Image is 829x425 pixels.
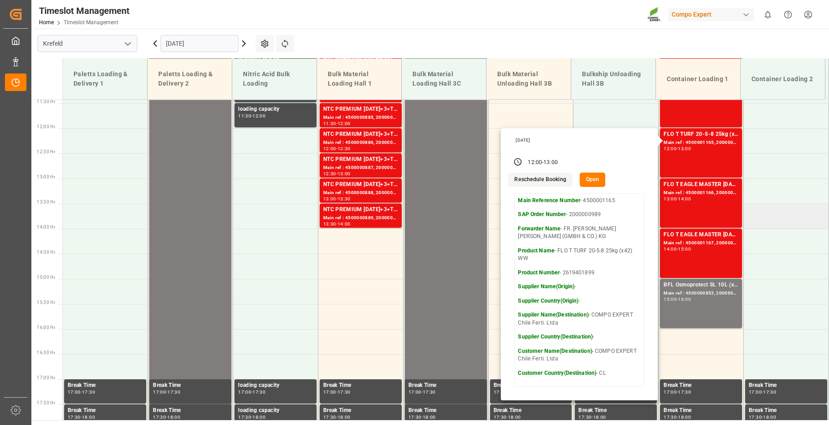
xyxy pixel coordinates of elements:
span: 14:00 Hr [37,225,55,230]
span: 12:30 Hr [37,149,55,154]
span: 16:30 Hr [37,350,55,355]
div: 17:30 [578,415,591,419]
p: - COMPO EXPERT Chile Ferti. Ltda [518,347,641,363]
div: Break Time [68,406,143,415]
div: 17:30 [338,390,351,394]
div: - [336,121,338,126]
img: Screenshot%202023-09-29%20at%2010.02.21.png_1712312052.png [647,7,662,22]
div: Timeslot Management [39,4,130,17]
div: Bulk Material Loading Hall 1 [324,66,394,92]
div: - [506,415,508,419]
div: Break Time [749,381,824,390]
div: Paletts Loading & Delivery 2 [155,66,225,92]
div: 15:00 [678,247,691,251]
strong: Supplier Country(Origin) [518,298,578,304]
button: Reschedule Booking [508,173,572,187]
p: - COMPO EXPERT Chile Ferti. Ltda [518,311,641,327]
div: 17:30 [252,390,265,394]
button: Help Center [778,4,798,25]
div: 18:00 [167,415,180,419]
div: Break Time [664,381,738,390]
div: loading capacity [238,381,313,390]
div: FLO T EAGLE MASTER [DATE] 25kg (x42) WW [664,230,738,239]
div: 15:00 [664,297,677,301]
p: - 2619401899 [518,269,641,277]
div: 17:00 [153,390,166,394]
div: 12:30 [338,147,351,151]
span: 13:30 Hr [37,199,55,204]
div: 17:30 [153,415,166,419]
span: 14:30 Hr [37,250,55,255]
div: 12:00 [528,159,542,167]
strong: Main Reference Number [518,197,580,204]
button: Open [580,173,606,187]
div: - [591,415,593,419]
span: 15:30 Hr [37,300,55,305]
div: 17:30 [749,415,762,419]
div: - [81,415,82,419]
div: - [677,415,678,419]
div: 17:00 [323,390,336,394]
button: show 0 new notifications [758,4,778,25]
div: 18:00 [252,415,265,419]
div: 13:00 [678,147,691,151]
div: 17:30 [82,390,95,394]
div: Break Time [494,406,569,415]
div: - [336,415,338,419]
span: 17:00 Hr [37,375,55,380]
div: 18:00 [763,415,776,419]
p: - CL [518,369,641,377]
div: Main ref : 4500000886, 2000000854 [323,139,398,147]
div: - [421,390,423,394]
div: - [421,415,423,419]
div: Break Time [323,406,398,415]
strong: Customer Name(Destination) [518,348,592,354]
div: 12:00 [323,147,336,151]
div: 16:00 [678,297,691,301]
div: 11:30 [323,121,336,126]
div: - [166,415,167,419]
div: 17:00 [664,390,677,394]
div: 14:00 [664,247,677,251]
div: 17:30 [664,415,677,419]
div: - [677,390,678,394]
span: 17:30 Hr [37,400,55,405]
div: loading capacity [238,406,313,415]
div: 18:00 [508,415,521,419]
div: 12:30 [323,172,336,176]
div: - [336,172,338,176]
div: - [336,197,338,201]
button: Compo Expert [668,6,758,23]
div: FLO T EAGLE MASTER [DATE] 25kg (x42) WW [664,180,738,189]
div: 17:00 [238,390,251,394]
div: 17:30 [68,415,81,419]
input: Type to search/select [38,35,137,52]
p: - [518,297,641,305]
div: - [251,114,252,118]
div: Bulk Material Unloading Hall 3B [494,66,564,92]
div: Main ref : 4500000853, 2000000120 [664,290,738,297]
div: 13:00 [323,197,336,201]
div: 17:00 [494,390,507,394]
div: - [336,222,338,226]
div: Break Time [68,381,143,390]
strong: Supplier Country(Destination) [518,334,593,340]
div: Compo Expert [668,8,754,21]
span: 12:00 Hr [37,124,55,129]
div: Break Time [408,406,483,415]
div: Break Time [749,406,824,415]
div: 14:00 [678,197,691,201]
div: 12:00 [664,147,677,151]
div: Main ref : 4500000885, 2000000854 [323,114,398,121]
strong: Customer Country(Destination) [518,370,596,376]
div: FLO T TURF 20-5-8 25kg (x42) WW [664,130,738,139]
div: 17:30 [763,390,776,394]
div: - [762,415,763,419]
div: Main ref : 4500000888, 2000000854 [323,189,398,197]
div: Break Time [664,406,738,415]
div: NTC PREMIUM [DATE]+3+TE BULK [323,205,398,214]
div: Break Time [408,381,483,390]
p: - 4500001165 [518,197,641,205]
strong: Forwarder Name [518,226,560,232]
div: 17:00 [68,390,81,394]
